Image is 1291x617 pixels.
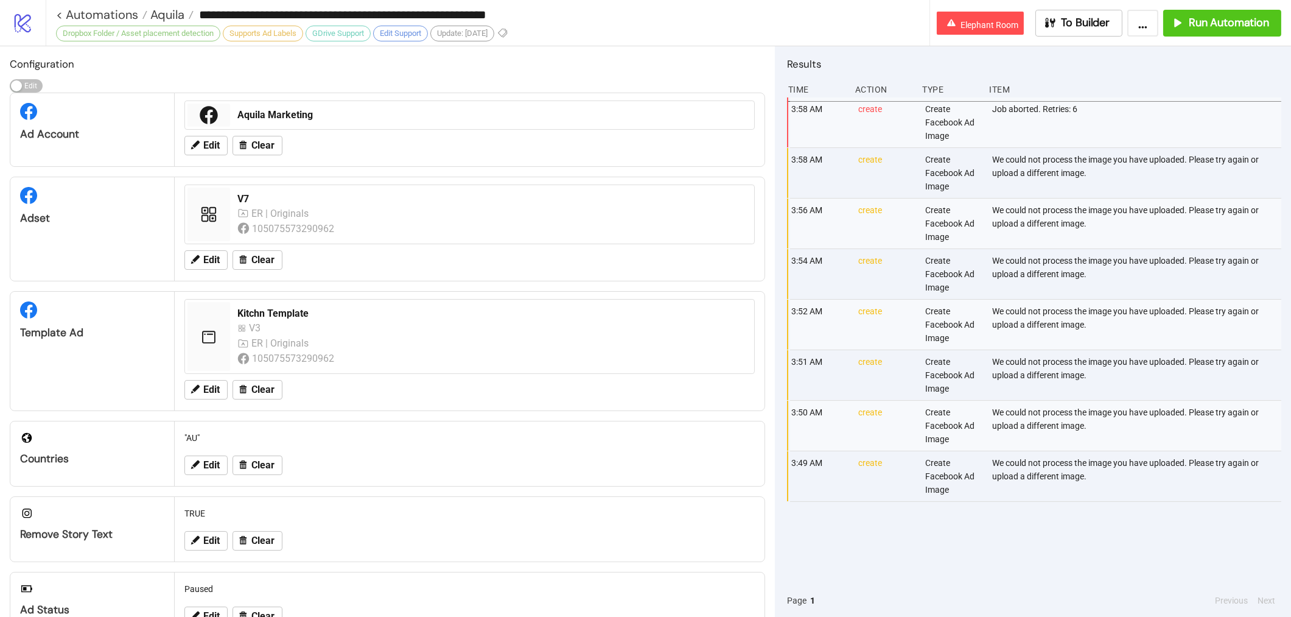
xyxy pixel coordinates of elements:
[56,9,147,21] a: < Automations
[20,211,164,225] div: Adset
[991,148,1284,198] div: We could not process the image you have uploaded. Please try again or upload a different image.
[857,451,915,501] div: create
[223,26,303,41] div: Supports Ad Labels
[924,350,982,400] div: Create Facebook Ad Image
[1163,10,1281,37] button: Run Automation
[787,56,1281,72] h2: Results
[251,140,275,151] span: Clear
[233,531,282,551] button: Clear
[251,460,275,471] span: Clear
[924,97,982,147] div: Create Facebook Ad Image
[1254,594,1279,607] button: Next
[203,535,220,546] span: Edit
[56,26,220,41] div: Dropbox Folder / Asset placement detection
[203,255,220,266] span: Edit
[20,603,164,617] div: Ad Status
[184,380,228,400] button: Edit
[184,531,228,551] button: Edit
[180,502,760,525] div: TRUE
[806,594,819,607] button: 1
[180,426,760,450] div: "AU"
[857,249,915,299] div: create
[249,320,266,336] div: V3
[20,326,164,340] div: Template Ad
[857,148,915,198] div: create
[252,221,337,236] div: 105075573290962
[991,249,1284,299] div: We could not process the image you have uploaded. Please try again or upload a different image.
[237,192,747,206] div: V7
[790,350,848,400] div: 3:51 AM
[20,127,164,141] div: Ad Account
[924,401,982,451] div: Create Facebook Ad Image
[373,26,428,41] div: Edit Support
[790,249,848,299] div: 3:54 AM
[237,307,737,320] div: Kitchn Template
[251,384,275,395] span: Clear
[790,401,848,451] div: 3:50 AM
[10,56,765,72] h2: Configuration
[251,255,275,266] span: Clear
[1035,10,1123,37] button: To Builder
[790,300,848,350] div: 3:52 AM
[857,199,915,249] div: create
[790,97,848,147] div: 3:58 AM
[991,97,1284,147] div: Job aborted. Retries: 6
[184,456,228,475] button: Edit
[924,148,982,198] div: Create Facebook Ad Image
[184,250,228,270] button: Edit
[251,336,312,351] div: ER | Originals
[854,78,912,101] div: Action
[988,78,1281,101] div: Item
[790,148,848,198] div: 3:58 AM
[790,199,848,249] div: 3:56 AM
[921,78,979,101] div: Type
[147,7,184,23] span: Aquila
[857,401,915,451] div: create
[233,136,282,155] button: Clear
[924,300,982,350] div: Create Facebook Ad Image
[20,452,164,466] div: Countries
[251,206,312,221] div: ER | Originals
[961,20,1019,30] span: Elephant Room
[857,300,915,350] div: create
[991,300,1284,350] div: We could not process the image you have uploaded. Please try again or upload a different image.
[1211,594,1251,607] button: Previous
[991,350,1284,400] div: We could not process the image you have uploaded. Please try again or upload a different image.
[857,97,915,147] div: create
[251,535,275,546] span: Clear
[147,9,194,21] a: Aquila
[857,350,915,400] div: create
[924,199,982,249] div: Create Facebook Ad Image
[252,351,337,366] div: 105075573290962
[787,594,806,607] span: Page
[991,401,1284,451] div: We could not process the image you have uploaded. Please try again or upload a different image.
[180,577,760,601] div: Paused
[233,250,282,270] button: Clear
[203,140,220,151] span: Edit
[991,451,1284,501] div: We could not process the image you have uploaded. Please try again or upload a different image.
[991,199,1284,249] div: We could not process the image you have uploaded. Please try again or upload a different image.
[787,78,845,101] div: Time
[430,26,494,41] div: Update: [DATE]
[1062,16,1110,30] span: To Builder
[233,380,282,400] button: Clear
[306,26,371,41] div: GDrive Support
[203,384,220,395] span: Edit
[184,136,228,155] button: Edit
[1127,10,1158,37] button: ...
[924,451,982,501] div: Create Facebook Ad Image
[20,527,164,541] div: Remove Story Text
[1189,16,1269,30] span: Run Automation
[233,456,282,475] button: Clear
[924,249,982,299] div: Create Facebook Ad Image
[790,451,848,501] div: 3:49 AM
[203,460,220,471] span: Edit
[237,108,747,122] div: Aquila Marketing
